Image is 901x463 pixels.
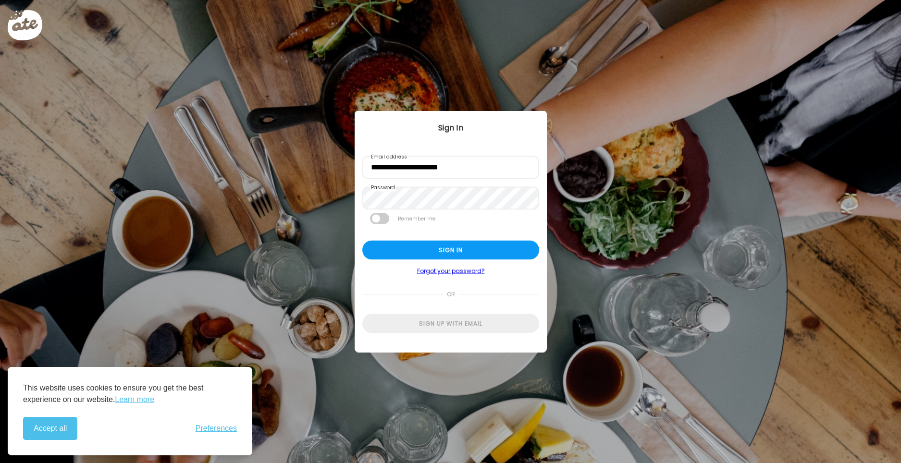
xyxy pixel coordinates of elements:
[355,122,547,134] div: Sign In
[370,153,408,161] label: Email address
[362,241,539,260] div: Sign in
[443,285,458,304] span: or
[362,268,539,275] a: Forgot your password?
[23,382,237,405] p: This website uses cookies to ensure you get the best experience on our website.
[196,424,237,433] span: Preferences
[370,184,396,192] label: Password
[196,424,237,433] button: Toggle preferences
[397,213,436,224] label: Remember me
[23,417,77,440] button: Accept all cookies
[115,394,154,405] a: Learn more
[362,314,539,333] div: Sign up with email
